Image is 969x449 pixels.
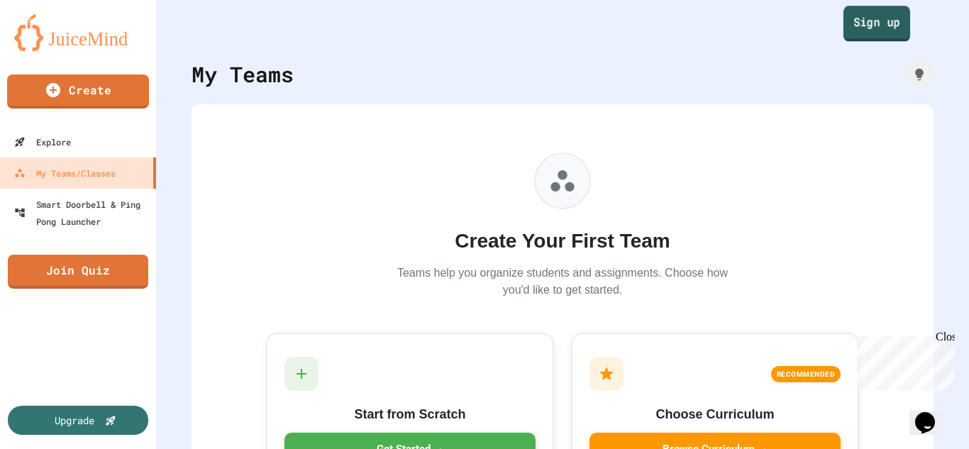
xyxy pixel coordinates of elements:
[851,331,955,391] iframe: chat widget
[8,255,148,289] a: Join Quiz
[14,196,150,230] div: Smart Doorbell & Ping Pong Launcher
[905,60,934,89] div: How it works
[284,405,536,424] h3: Start from Scratch
[14,165,116,182] div: My Teams/Classes
[14,14,142,51] img: logo-orange.svg
[6,6,98,90] div: Chat with us now!Close
[55,413,94,428] div: Upgrade
[843,6,910,41] a: Sign up
[909,392,955,435] iframe: chat widget
[589,405,841,424] h3: Choose Curriculum
[392,226,733,256] h2: Create Your First Team
[7,74,149,109] a: Create
[392,265,733,299] p: Teams help you organize students and assignments. Choose how you'd like to get started.
[14,133,71,150] div: Explore
[192,58,294,90] div: My Teams
[771,366,841,382] div: RECOMMENDED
